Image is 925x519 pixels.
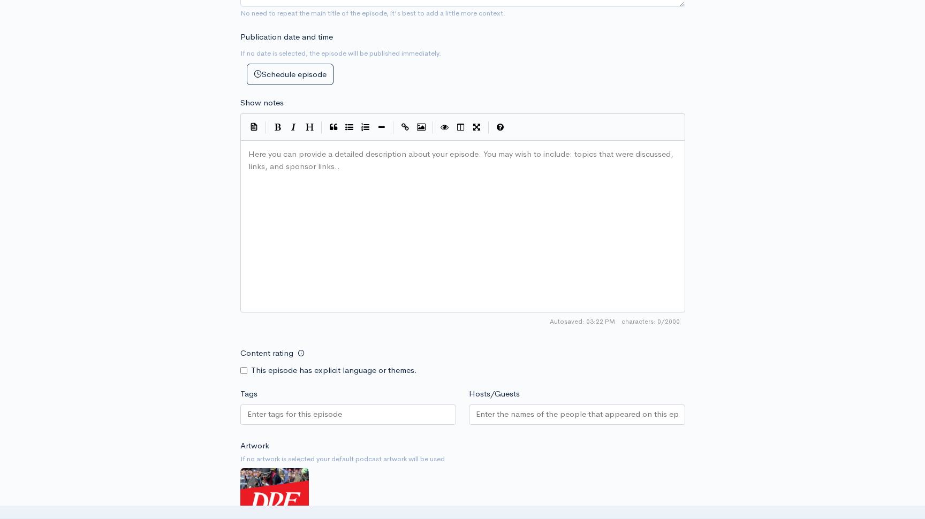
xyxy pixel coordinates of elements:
button: Italic [286,119,302,135]
button: Insert Image [413,119,429,135]
button: Toggle Side by Side [453,119,469,135]
button: Toggle Fullscreen [469,119,485,135]
i: | [266,121,267,134]
button: Insert Show Notes Template [246,119,262,135]
input: Enter tags for this episode [247,408,344,421]
button: Markdown Guide [492,119,509,135]
i: | [433,121,434,134]
input: Enter the names of the people that appeared on this episode [476,408,678,421]
button: Schedule episode [247,64,333,86]
button: Create Link [397,119,413,135]
button: Toggle Preview [437,119,453,135]
label: Content rating [240,342,293,364]
small: No need to repeat the main title of the episode, it's best to add a little more context. [240,9,505,18]
small: If no date is selected, the episode will be published immediately. [240,49,441,58]
span: Autosaved: 03:22 PM [550,317,615,326]
button: Numbered List [358,119,374,135]
label: Hosts/Guests [469,388,520,400]
i: | [321,121,322,134]
span: 0/2000 [621,317,680,326]
label: This episode has explicit language or themes. [251,364,417,377]
label: Artwork [240,440,269,452]
label: Tags [240,388,257,400]
button: Generic List [342,119,358,135]
label: Publication date and time [240,31,333,43]
button: Insert Horizontal Line [374,119,390,135]
i: | [488,121,489,134]
button: Heading [302,119,318,135]
button: Quote [325,119,342,135]
small: If no artwork is selected your default podcast artwork will be used [240,454,685,464]
label: Show notes [240,97,284,109]
button: Bold [270,119,286,135]
i: | [393,121,394,134]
